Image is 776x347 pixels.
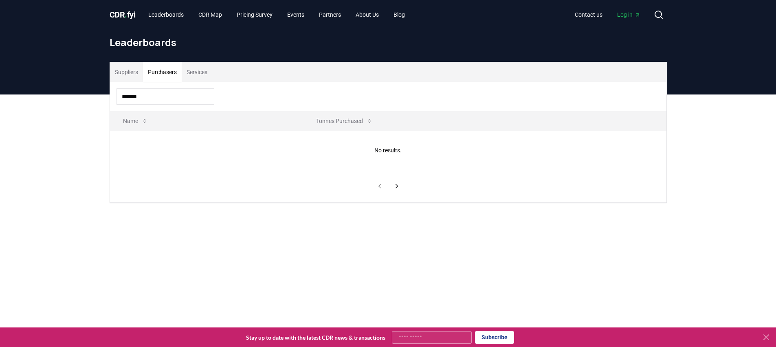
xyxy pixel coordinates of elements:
[312,7,347,22] a: Partners
[611,7,647,22] a: Log in
[142,7,411,22] nav: Main
[568,7,647,22] nav: Main
[117,113,154,129] button: Name
[110,36,667,49] h1: Leaderboards
[568,7,609,22] a: Contact us
[110,9,136,20] a: CDR.fyi
[142,7,190,22] a: Leaderboards
[110,131,666,170] td: No results.
[143,62,182,82] button: Purchasers
[110,62,143,82] button: Suppliers
[281,7,311,22] a: Events
[230,7,279,22] a: Pricing Survey
[310,113,379,129] button: Tonnes Purchased
[390,178,404,194] button: next page
[617,11,641,19] span: Log in
[387,7,411,22] a: Blog
[349,7,385,22] a: About Us
[192,7,229,22] a: CDR Map
[110,10,136,20] span: CDR fyi
[125,10,127,20] span: .
[182,62,212,82] button: Services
